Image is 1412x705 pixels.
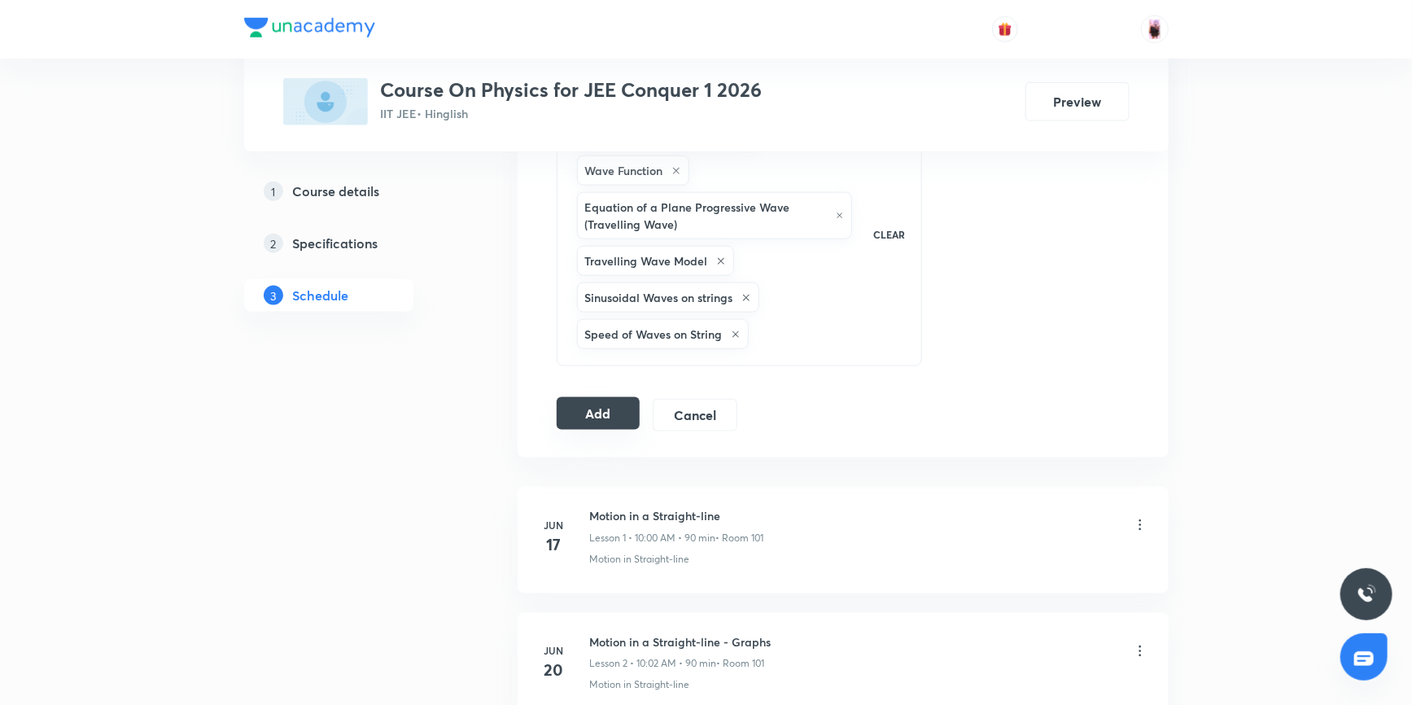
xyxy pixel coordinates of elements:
h6: Speed of Waves on String [585,326,723,343]
h6: Wave Function [585,162,663,179]
a: 1Course details [244,175,466,208]
p: • Room 101 [717,657,765,672]
img: 4DEBC96D-843D-4713-B4FE-8C3AD1199C81_plus.png [283,78,368,125]
p: IIT JEE • Hinglish [381,105,763,122]
img: avatar [998,22,1012,37]
p: 1 [264,182,283,201]
h4: 20 [538,659,570,683]
p: Motion in Straight-line [590,678,690,693]
p: CLEAR [873,227,905,242]
img: Baishali Das [1141,15,1169,43]
h6: Jun [538,518,570,532]
h5: Course details [293,182,380,201]
h6: Jun [538,644,570,659]
h6: Equation of a Plane Progressive Wave (Travelling Wave) [585,199,828,233]
p: 3 [264,286,283,305]
h6: Motion in a Straight-line - Graphs [590,633,772,650]
button: Cancel [653,399,737,431]
a: Company Logo [244,18,375,42]
button: Add [557,397,640,430]
p: Motion in Straight-line [590,552,690,567]
h6: Travelling Wave Model [585,252,708,269]
a: 2Specifications [244,227,466,260]
button: avatar [992,16,1018,42]
h5: Specifications [293,234,378,253]
img: Company Logo [244,18,375,37]
h6: Motion in a Straight-line [590,507,764,524]
h4: 17 [538,532,570,557]
h6: Sinusoidal Waves on strings [585,289,733,306]
p: 2 [264,234,283,253]
p: • Room 101 [716,531,764,545]
h3: Course On Physics for JEE Conquer 1 2026 [381,78,763,102]
img: ttu [1357,585,1376,604]
h5: Schedule [293,286,349,305]
p: Lesson 1 • 10:00 AM • 90 min [590,531,716,545]
p: Lesson 2 • 10:02 AM • 90 min [590,657,717,672]
button: Preview [1025,82,1130,121]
